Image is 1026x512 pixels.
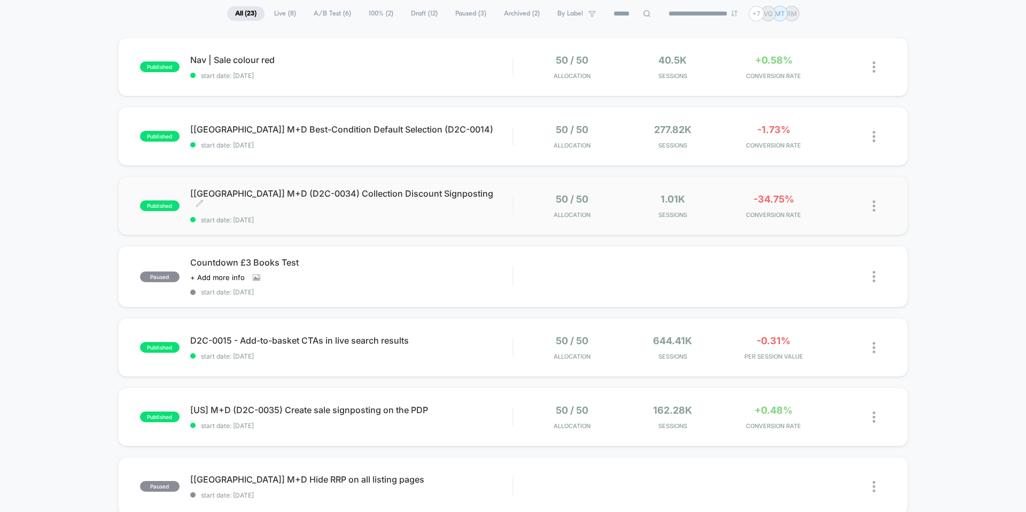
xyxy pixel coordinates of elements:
[554,353,590,360] span: Allocation
[757,124,790,135] span: -1.73%
[140,61,180,72] span: published
[556,193,588,205] span: 50 / 50
[753,193,794,205] span: -34.75%
[190,405,512,415] span: [US] M+D (D2C-0035) Create sale signposting on the PDP
[726,72,821,80] span: CONVERSION RATE
[556,124,588,135] span: 50 / 50
[190,188,512,210] span: [[GEOGRAPHIC_DATA]] M+D (D2C-0034) Collection Discount Signposting
[554,142,590,149] span: Allocation
[625,422,721,430] span: Sessions
[726,142,821,149] span: CONVERSION RATE
[873,412,875,423] img: close
[873,271,875,282] img: close
[654,124,691,135] span: 277.82k
[873,131,875,142] img: close
[625,72,721,80] span: Sessions
[755,55,792,66] span: +0.58%
[190,335,512,346] span: D2C-0015 - Add-to-basket CTAs in live search results
[625,142,721,149] span: Sessions
[140,200,180,211] span: published
[757,335,790,346] span: -0.31%
[731,10,737,17] img: end
[496,6,548,21] span: Archived ( 2 )
[653,405,692,416] span: 162.28k
[190,288,512,296] span: start date: [DATE]
[190,124,512,135] span: [[GEOGRAPHIC_DATA]] M+D Best-Condition Default Selection (D2C-0014)
[190,72,512,80] span: start date: [DATE]
[190,474,512,485] span: [[GEOGRAPHIC_DATA]] M+D Hide RRP on all listing pages
[447,6,494,21] span: Paused ( 3 )
[658,55,687,66] span: 40.5k
[726,211,821,219] span: CONVERSION RATE
[660,193,685,205] span: 1.01k
[625,353,721,360] span: Sessions
[726,353,821,360] span: PER SESSION VALUE
[190,257,512,268] span: Countdown £3 Books Test
[306,6,359,21] span: A/B Test ( 6 )
[190,141,512,149] span: start date: [DATE]
[557,10,583,18] span: By Label
[556,335,588,346] span: 50 / 50
[653,335,692,346] span: 644.41k
[554,72,590,80] span: Allocation
[190,273,245,282] span: + Add more info
[625,211,721,219] span: Sessions
[403,6,446,21] span: Draft ( 12 )
[726,422,821,430] span: CONVERSION RATE
[140,131,180,142] span: published
[190,55,512,65] span: Nav | Sale colour red
[787,10,797,18] p: RM
[556,405,588,416] span: 50 / 50
[140,342,180,353] span: published
[873,200,875,212] img: close
[190,491,512,499] span: start date: [DATE]
[554,422,590,430] span: Allocation
[764,10,773,18] p: VG
[190,422,512,430] span: start date: [DATE]
[755,405,792,416] span: +0.48%
[190,216,512,224] span: start date: [DATE]
[775,10,785,18] p: MT
[140,271,180,282] span: paused
[227,6,265,21] span: All ( 23 )
[873,481,875,492] img: close
[873,61,875,73] img: close
[266,6,304,21] span: Live ( 8 )
[190,352,512,360] span: start date: [DATE]
[556,55,588,66] span: 50 / 50
[140,412,180,422] span: published
[554,211,590,219] span: Allocation
[140,481,180,492] span: paused
[361,6,401,21] span: 100% ( 2 )
[749,6,764,21] div: + 7
[873,342,875,353] img: close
